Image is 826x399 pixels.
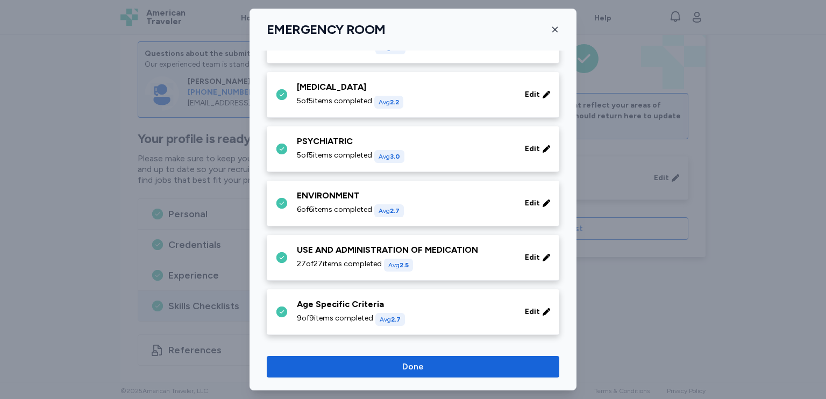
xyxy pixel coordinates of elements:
h1: EMERGENCY ROOM [267,22,386,38]
span: Edit [525,89,540,100]
span: 9 of 9 items completed [297,313,373,324]
span: 3.0 [390,153,400,160]
span: 2.7 [391,316,401,323]
div: Age Specific Criteria [297,298,512,311]
span: Avg [388,261,409,269]
span: Edit [525,307,540,317]
span: Avg [380,316,401,323]
div: USE AND ADMINISTRATION OF MEDICATION [297,244,512,256]
div: PSYCHIATRIC [297,135,512,148]
div: [MEDICAL_DATA] [297,81,512,94]
div: ENVIRONMENT [297,189,512,202]
span: 2.7 [390,207,400,215]
div: ENVIRONMENT6of6items completedAvg2.7Edit [267,181,559,226]
div: Age Specific Criteria9of9items completedAvg2.7Edit [267,289,559,335]
span: Avg [379,153,400,160]
div: PSYCHIATRIC5of5items completedAvg3.0Edit [267,126,559,172]
span: 2.5 [400,261,409,269]
span: Done [402,360,424,373]
span: 2.2 [390,98,399,106]
span: Avg [379,98,399,106]
span: 27 of 27 items completed [297,259,382,269]
span: 6 of 6 items completed [297,204,372,215]
span: 5 of 5 items completed [297,150,372,161]
div: USE AND ADMINISTRATION OF MEDICATION27of27items completedAvg2.5Edit [267,235,559,281]
span: Edit [525,198,540,209]
span: Avg [379,207,400,215]
span: 5 of 5 items completed [297,96,372,106]
button: Done [267,356,559,377]
span: Edit [525,144,540,154]
span: Edit [525,252,540,263]
div: [MEDICAL_DATA]5of5items completedAvg2.2Edit [267,72,559,118]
